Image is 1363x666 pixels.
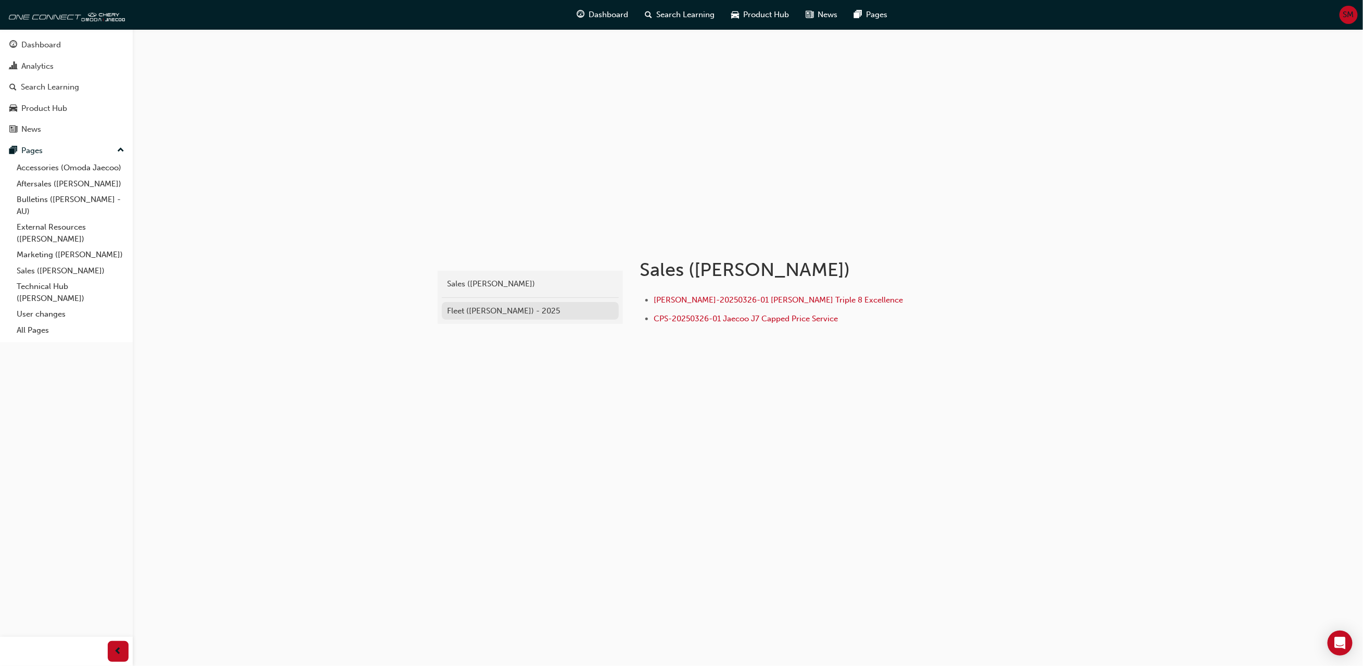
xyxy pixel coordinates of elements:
[806,8,814,21] span: news-icon
[4,141,129,160] button: Pages
[1328,631,1353,656] div: Open Intercom Messenger
[577,8,585,21] span: guage-icon
[12,247,129,263] a: Marketing ([PERSON_NAME])
[569,4,637,26] a: guage-iconDashboard
[12,279,129,306] a: Technical Hub ([PERSON_NAME])
[21,123,41,135] div: News
[9,83,17,92] span: search-icon
[9,125,17,134] span: news-icon
[589,9,629,21] span: Dashboard
[21,81,79,93] div: Search Learning
[744,9,789,21] span: Product Hub
[447,305,614,317] div: Fleet ([PERSON_NAME]) - 2025
[21,145,43,157] div: Pages
[645,8,653,21] span: search-icon
[21,39,61,51] div: Dashboard
[12,322,129,338] a: All Pages
[637,4,723,26] a: search-iconSearch Learning
[1340,6,1358,24] button: SM
[4,120,129,139] a: News
[21,60,54,72] div: Analytics
[1343,9,1354,21] span: SM
[654,295,903,305] a: [PERSON_NAME]-20250326-01 [PERSON_NAME] Triple 8 Excellence
[732,8,740,21] span: car-icon
[640,258,981,281] h1: Sales ([PERSON_NAME])
[657,9,715,21] span: Search Learning
[12,192,129,219] a: Bulletins ([PERSON_NAME] - AU)
[4,35,129,55] a: Dashboard
[846,4,896,26] a: pages-iconPages
[442,275,619,293] a: Sales ([PERSON_NAME])
[9,62,17,71] span: chart-icon
[818,9,838,21] span: News
[12,176,129,192] a: Aftersales ([PERSON_NAME])
[117,144,124,157] span: up-icon
[12,263,129,279] a: Sales ([PERSON_NAME])
[855,8,862,21] span: pages-icon
[4,99,129,118] a: Product Hub
[5,4,125,25] img: oneconnect
[114,645,122,658] span: prev-icon
[4,78,129,97] a: Search Learning
[12,160,129,176] a: Accessories (Omoda Jaecoo)
[9,146,17,156] span: pages-icon
[12,219,129,247] a: External Resources ([PERSON_NAME])
[21,103,67,115] div: Product Hub
[9,41,17,50] span: guage-icon
[9,104,17,114] span: car-icon
[798,4,846,26] a: news-iconNews
[4,57,129,76] a: Analytics
[654,314,838,323] a: CPS-20250326-01 Jaecoo J7 Capped Price Service
[4,33,129,141] button: DashboardAnalyticsSearch LearningProduct HubNews
[12,306,129,322] a: User changes
[867,9,888,21] span: Pages
[442,302,619,320] a: Fleet ([PERSON_NAME]) - 2025
[723,4,798,26] a: car-iconProduct Hub
[447,278,614,290] div: Sales ([PERSON_NAME])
